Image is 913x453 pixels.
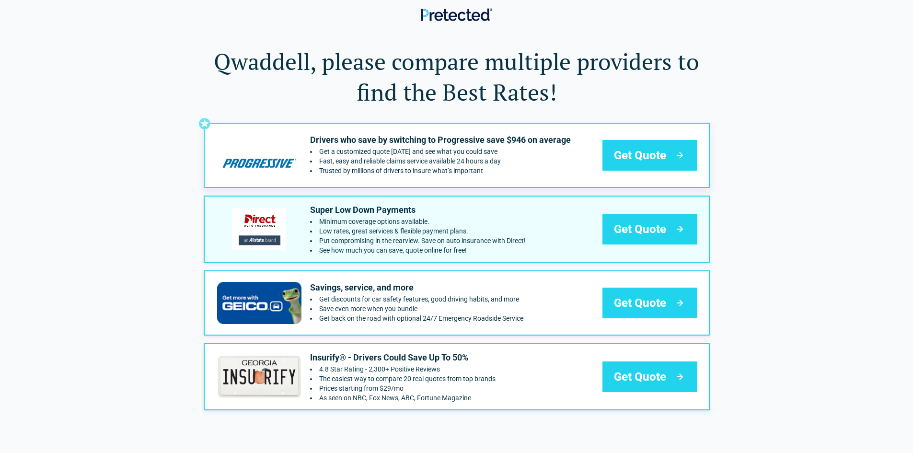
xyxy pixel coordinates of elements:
[216,282,302,324] img: geico's logo
[310,167,571,174] li: Trusted by millions of drivers to insure what’s important
[310,314,523,322] li: Get back on the road with optional 24/7 Emergency Roadside Service
[310,246,526,254] li: See how much you can save, quote online for free!
[310,384,496,392] li: Prices starting from $29/mo
[310,365,496,373] li: 4.8 Star Rating - 2,300+ Positive Reviews
[204,343,710,410] a: insurify's logoInsurify® - Drivers Could Save Up To 50%4.8 Star Rating - 2,300+ Positive ReviewsT...
[310,218,526,225] li: Minimum coverage options available.
[310,295,523,303] li: Get discounts for car safety features, good driving habits, and more
[204,270,710,336] a: geico's logoSavings, service, and moreGet discounts for car safety features, good driving habits,...
[310,352,496,363] p: Insurify® - Drivers Could Save Up To 50%
[204,123,710,188] a: progressive's logoDrivers who save by switching to Progressive save $946 on averageGet a customiz...
[614,148,666,163] span: Get Quote
[204,46,710,107] h1: Qwaddell, please compare multiple providers to find the Best Rates!
[614,295,666,311] span: Get Quote
[204,196,710,263] a: directauto's logoSuper Low Down PaymentsMinimum coverage options available.Low rates, great servi...
[310,375,496,383] li: The easiest way to compare 20 real quotes from top brands
[310,148,571,155] li: Get a customized quote today and see what you could save
[216,208,302,250] img: directauto's logo
[310,157,571,165] li: Fast, easy and reliable claims service available 24 hours a day
[310,227,526,235] li: Low rates, great services & flexible payment plans.
[216,356,302,397] img: insurify's logo
[310,237,526,244] li: Put compromising in the rearview. Save on auto insurance with Direct!
[310,305,523,313] li: Save even more when you bundle
[614,369,666,384] span: Get Quote
[310,282,523,293] p: Savings, service, and more
[310,204,526,216] p: Super Low Down Payments
[310,394,496,402] li: As seen on NBC, Fox News, ABC, Fortune Magazine
[310,134,571,146] p: Drivers who save by switching to Progressive save $946 on average
[614,221,666,237] span: Get Quote
[216,134,302,176] img: progressive's logo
